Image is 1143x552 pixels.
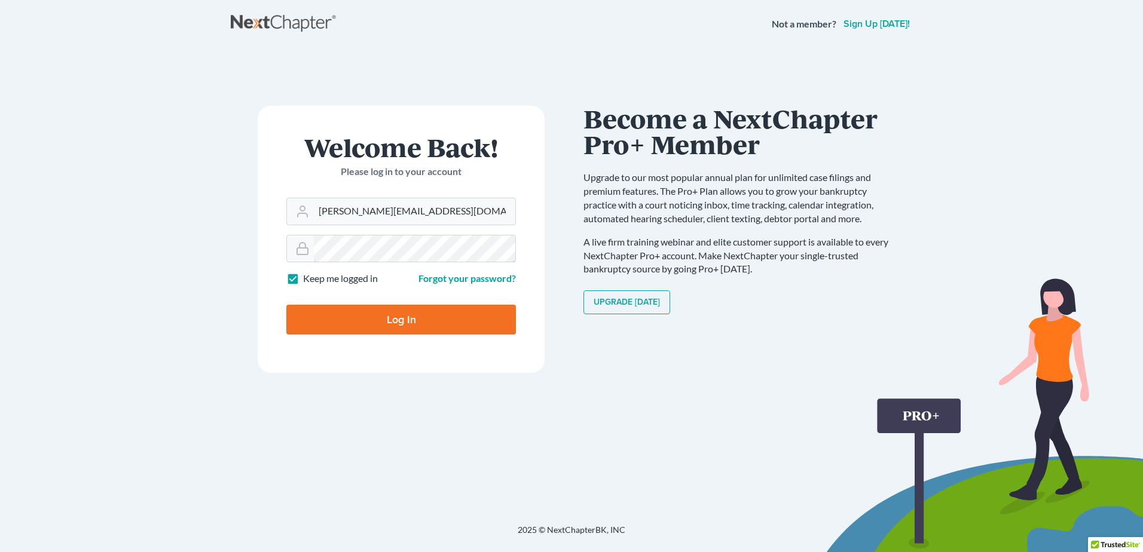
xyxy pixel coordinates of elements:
[314,198,515,225] input: Email Address
[231,524,912,545] div: 2025 © NextChapterBK, INC
[303,272,378,286] label: Keep me logged in
[583,235,900,277] p: A live firm training webinar and elite customer support is available to every NextChapter Pro+ ac...
[583,290,670,314] a: Upgrade [DATE]
[286,165,516,179] p: Please log in to your account
[286,305,516,335] input: Log In
[418,272,516,284] a: Forgot your password?
[772,17,836,31] strong: Not a member?
[583,171,900,225] p: Upgrade to our most popular annual plan for unlimited case filings and premium features. The Pro+...
[841,19,912,29] a: Sign up [DATE]!
[583,106,900,157] h1: Become a NextChapter Pro+ Member
[286,134,516,160] h1: Welcome Back!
